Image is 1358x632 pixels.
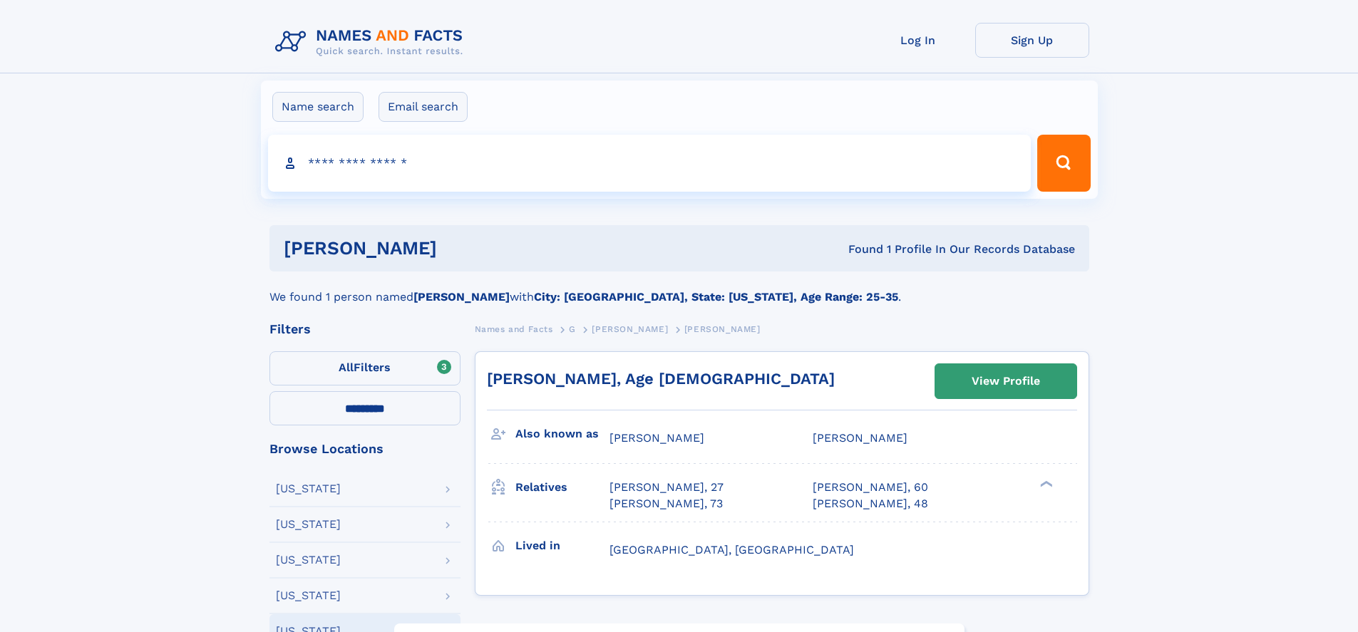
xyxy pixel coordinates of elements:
[609,496,723,512] a: [PERSON_NAME], 73
[269,323,461,336] div: Filters
[276,590,341,601] div: [US_STATE]
[592,324,668,334] span: [PERSON_NAME]
[284,239,643,257] h1: [PERSON_NAME]
[379,92,468,122] label: Email search
[475,320,553,338] a: Names and Facts
[269,23,475,61] img: Logo Names and Facts
[861,23,975,58] a: Log In
[269,442,461,455] div: Browse Locations
[975,23,1089,58] a: Sign Up
[569,320,576,338] a: G
[534,290,898,304] b: City: [GEOGRAPHIC_DATA], State: [US_STATE], Age Range: 25-35
[813,496,928,512] a: [PERSON_NAME], 48
[339,361,354,374] span: All
[269,351,461,385] label: Filters
[276,554,341,566] div: [US_STATE]
[272,92,364,122] label: Name search
[1037,135,1090,192] button: Search Button
[276,519,341,530] div: [US_STATE]
[972,365,1040,398] div: View Profile
[642,242,1075,257] div: Found 1 Profile In Our Records Database
[515,534,609,558] h3: Lived in
[269,271,1089,306] div: We found 1 person named with .
[515,475,609,499] h3: Relatives
[268,135,1032,192] input: search input
[515,422,609,446] h3: Also known as
[813,480,928,495] a: [PERSON_NAME], 60
[609,480,724,495] a: [PERSON_NAME], 27
[609,431,704,445] span: [PERSON_NAME]
[684,324,761,334] span: [PERSON_NAME]
[935,364,1076,398] a: View Profile
[487,370,835,388] a: [PERSON_NAME], Age [DEMOGRAPHIC_DATA]
[413,290,510,304] b: [PERSON_NAME]
[569,324,576,334] span: G
[1036,480,1054,489] div: ❯
[276,483,341,494] div: [US_STATE]
[592,320,668,338] a: [PERSON_NAME]
[813,431,907,445] span: [PERSON_NAME]
[609,543,854,556] span: [GEOGRAPHIC_DATA], [GEOGRAPHIC_DATA]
